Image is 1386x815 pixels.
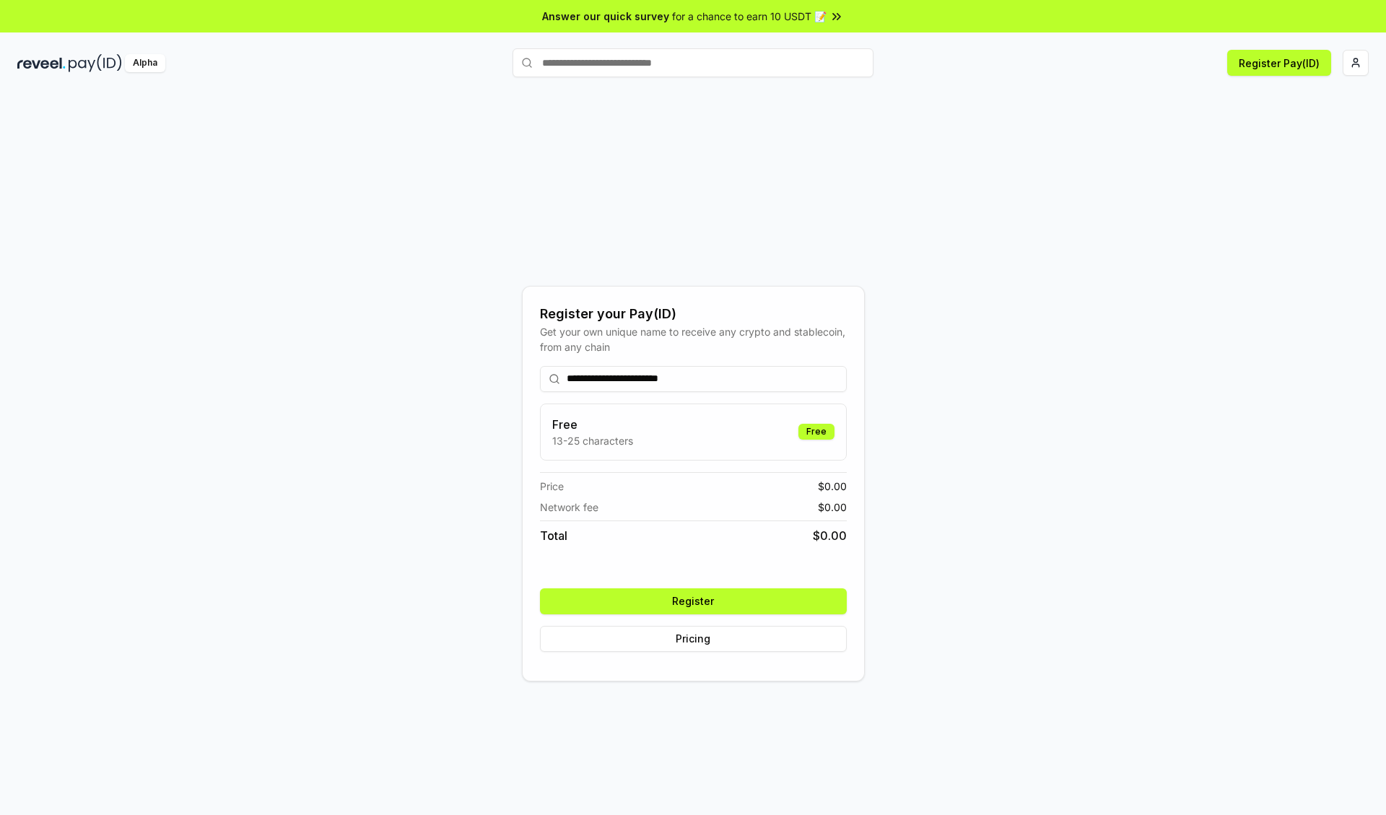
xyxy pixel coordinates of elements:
[540,626,847,652] button: Pricing
[540,304,847,324] div: Register your Pay(ID)
[540,324,847,354] div: Get your own unique name to receive any crypto and stablecoin, from any chain
[540,479,564,494] span: Price
[1227,50,1331,76] button: Register Pay(ID)
[17,54,66,72] img: reveel_dark
[540,500,598,515] span: Network fee
[552,416,633,433] h3: Free
[125,54,165,72] div: Alpha
[813,527,847,544] span: $ 0.00
[672,9,827,24] span: for a chance to earn 10 USDT 📝
[542,9,669,24] span: Answer our quick survey
[540,527,567,544] span: Total
[540,588,847,614] button: Register
[69,54,122,72] img: pay_id
[818,479,847,494] span: $ 0.00
[552,433,633,448] p: 13-25 characters
[798,424,834,440] div: Free
[818,500,847,515] span: $ 0.00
